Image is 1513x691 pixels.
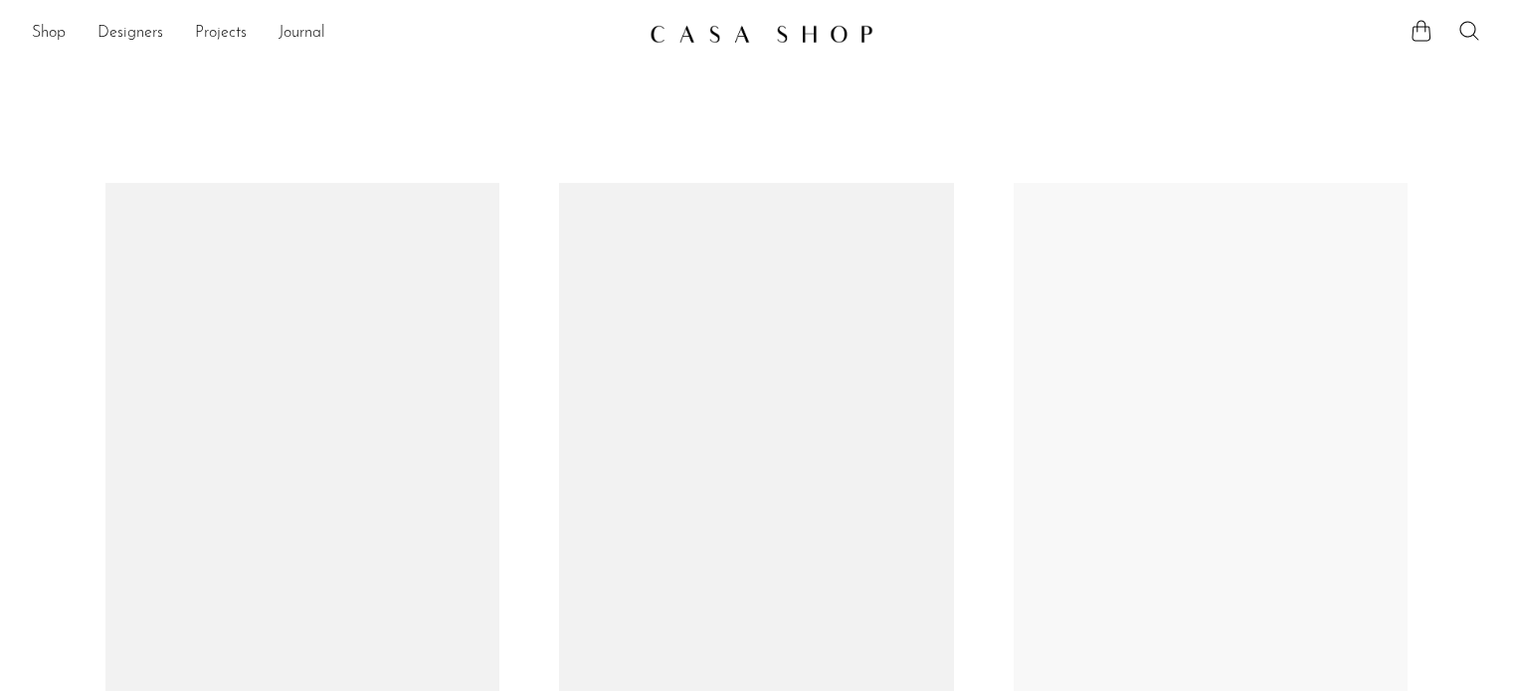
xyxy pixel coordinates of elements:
ul: NEW HEADER MENU [32,17,634,51]
nav: Desktop navigation [32,17,634,51]
a: Designers [97,21,163,47]
a: Journal [279,21,325,47]
a: Projects [195,21,247,47]
a: Shop [32,21,66,47]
